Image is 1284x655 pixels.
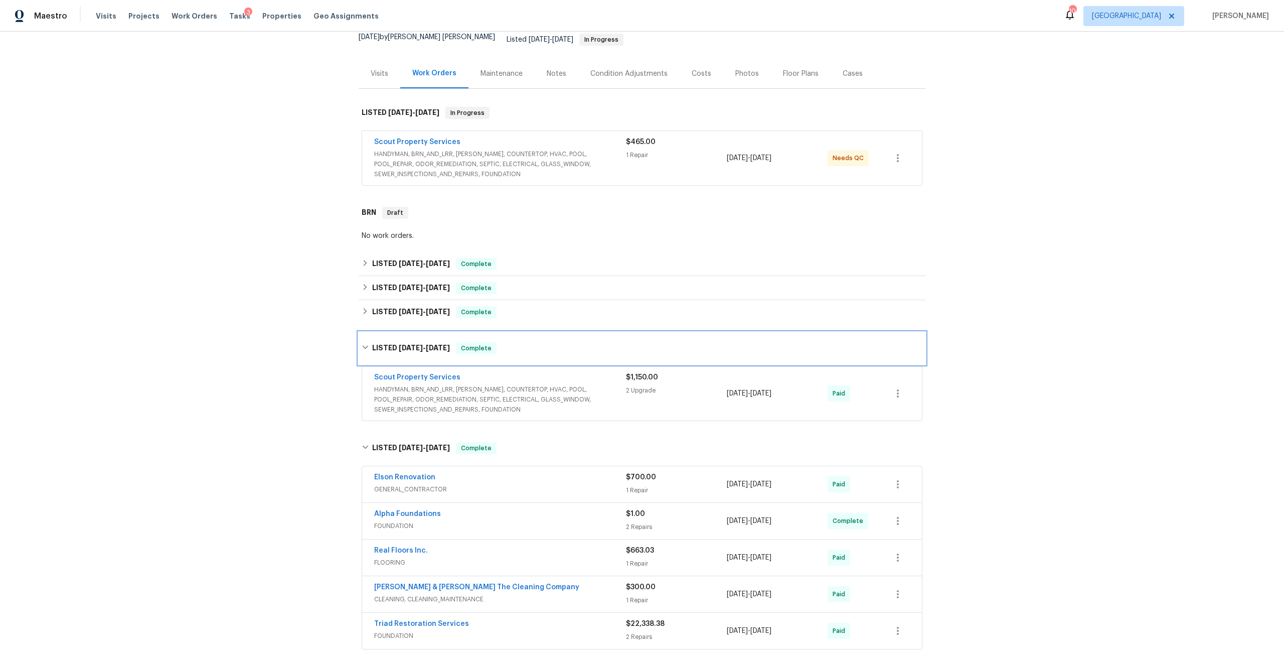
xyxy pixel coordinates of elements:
[727,153,771,163] span: -
[374,620,469,627] a: Triad Restoration Services
[626,510,645,517] span: $1.00
[626,139,656,146] span: $465.00
[359,332,925,364] div: LISTED [DATE]-[DATE]Complete
[359,34,507,53] div: by [PERSON_NAME] [PERSON_NAME]
[359,34,380,41] span: [DATE]
[727,390,748,397] span: [DATE]
[374,521,626,531] span: FOUNDATION
[529,36,573,43] span: -
[626,547,654,554] span: $663.03
[727,517,748,525] span: [DATE]
[507,36,623,43] span: Listed
[374,149,626,179] span: HANDYMAN, BRN_AND_LRR, [PERSON_NAME], COUNTERTOP, HVAC, POOL, POOL_REPAIR, ODOR_REMEDIATION, SEPT...
[359,252,925,276] div: LISTED [DATE]-[DATE]Complete
[626,474,656,481] span: $700.00
[547,69,566,79] div: Notes
[727,626,771,636] span: -
[727,516,771,526] span: -
[399,284,423,291] span: [DATE]
[371,69,388,79] div: Visits
[783,69,819,79] div: Floor Plans
[750,390,771,397] span: [DATE]
[626,374,658,381] span: $1,150.00
[172,11,217,21] span: Work Orders
[626,559,727,569] div: 1 Repair
[750,155,771,162] span: [DATE]
[359,432,925,464] div: LISTED [DATE]-[DATE]Complete
[426,260,450,267] span: [DATE]
[750,554,771,561] span: [DATE]
[750,627,771,634] span: [DATE]
[626,584,656,591] span: $300.00
[383,208,407,218] span: Draft
[727,481,748,488] span: [DATE]
[374,384,626,415] span: HANDYMAN, BRN_AND_LRR, [PERSON_NAME], COUNTERTOP, HVAC, POOL, POOL_REPAIR, ODOR_REMEDIATION, SEPT...
[399,308,423,315] span: [DATE]
[374,584,579,591] a: [PERSON_NAME] & [PERSON_NAME] The Cleaning Company
[833,589,849,599] span: Paid
[426,444,450,451] span: [DATE]
[480,69,523,79] div: Maintenance
[362,207,376,219] h6: BRN
[626,485,727,495] div: 1 Repair
[412,68,456,78] div: Work Orders
[426,308,450,315] span: [DATE]
[362,231,922,241] div: No work orders.
[244,8,252,18] div: 3
[374,474,435,481] a: Elson Renovation
[727,155,748,162] span: [DATE]
[128,11,159,21] span: Projects
[374,510,441,517] a: Alpha Foundations
[833,626,849,636] span: Paid
[359,276,925,300] div: LISTED [DATE]-[DATE]Complete
[626,620,665,627] span: $22,338.38
[1069,6,1076,16] div: 10
[96,11,116,21] span: Visits
[399,308,450,315] span: -
[626,595,727,605] div: 1 Repair
[399,260,423,267] span: [DATE]
[399,444,450,451] span: -
[388,109,439,116] span: -
[692,69,711,79] div: Costs
[626,150,727,160] div: 1 Repair
[372,306,450,318] h6: LISTED
[626,385,727,396] div: 2 Upgrade
[552,36,573,43] span: [DATE]
[374,139,460,146] a: Scout Property Services
[399,284,450,291] span: -
[446,108,489,118] span: In Progress
[833,553,849,563] span: Paid
[626,522,727,532] div: 2 Repairs
[727,479,771,489] span: -
[359,97,925,129] div: LISTED [DATE]-[DATE]In Progress
[374,594,626,604] span: CLEANING, CLEANING_MAINTENANCE
[229,13,250,20] span: Tasks
[833,516,867,526] span: Complete
[372,342,450,354] h6: LISTED
[833,479,849,489] span: Paid
[1092,11,1161,21] span: [GEOGRAPHIC_DATA]
[833,388,849,399] span: Paid
[727,591,748,598] span: [DATE]
[727,627,748,634] span: [DATE]
[727,553,771,563] span: -
[580,37,622,43] span: In Progress
[843,69,863,79] div: Cases
[374,547,428,554] a: Real Floors Inc.
[374,558,626,568] span: FLOORING
[727,388,771,399] span: -
[372,442,450,454] h6: LISTED
[426,284,450,291] span: [DATE]
[34,11,67,21] span: Maestro
[374,484,626,494] span: GENERAL_CONTRACTOR
[457,307,496,317] span: Complete
[372,282,450,294] h6: LISTED
[374,631,626,641] span: FOUNDATION
[399,344,423,351] span: [DATE]
[374,374,460,381] a: Scout Property Services
[590,69,668,79] div: Condition Adjustments
[359,197,925,229] div: BRN Draft
[833,153,868,163] span: Needs QC
[399,344,450,351] span: -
